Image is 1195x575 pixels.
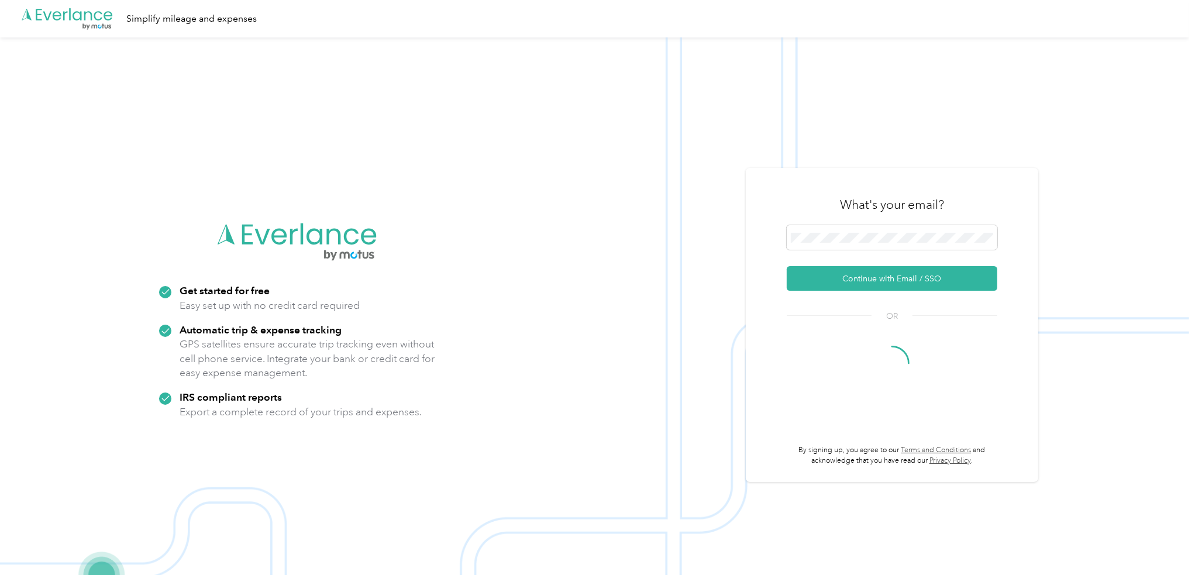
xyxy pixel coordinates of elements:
p: By signing up, you agree to our and acknowledge that you have read our . [787,445,997,466]
p: Export a complete record of your trips and expenses. [180,405,422,419]
div: Simplify mileage and expenses [126,12,257,26]
strong: IRS compliant reports [180,391,282,403]
span: OR [872,310,912,322]
button: Continue with Email / SSO [787,266,997,291]
strong: Get started for free [180,284,270,297]
a: Terms and Conditions [901,446,971,455]
strong: Automatic trip & expense tracking [180,323,342,336]
h3: What's your email? [840,197,944,213]
a: Privacy Policy [929,456,971,465]
p: Easy set up with no credit card required [180,298,360,313]
p: GPS satellites ensure accurate trip tracking even without cell phone service. Integrate your bank... [180,337,435,380]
